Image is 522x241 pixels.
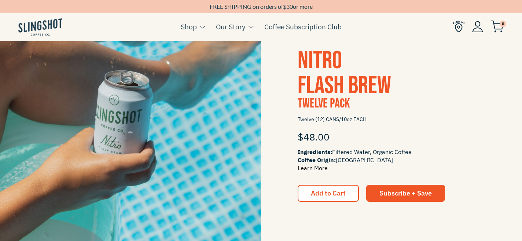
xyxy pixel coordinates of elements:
[453,21,465,33] img: Find Us
[216,21,245,32] a: Our Story
[366,185,445,202] a: Subscribe + Save
[283,3,286,10] span: $
[298,148,485,172] span: Filtered Water, Organic Coffee [GEOGRAPHIC_DATA]
[500,21,506,27] span: 0
[298,126,485,148] div: $48.00
[298,156,336,164] span: Coffee Origin:
[298,113,485,126] span: Twelve (12) CANS/10oz EACH
[298,185,359,202] button: Add to Cart
[181,21,197,32] a: Shop
[311,189,346,197] span: Add to Cart
[298,148,332,156] span: Ingredients:
[298,164,328,172] a: Learn More
[379,189,432,197] span: Subscribe + Save
[286,3,293,10] span: 30
[298,96,350,112] span: Twelve Pack
[472,21,483,32] img: Account
[490,21,504,33] img: cart
[298,46,391,101] span: Nitro Flash Brew
[490,22,504,31] a: 0
[298,46,391,101] a: NitroFlash Brew
[264,21,342,32] a: Coffee Subscription Club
